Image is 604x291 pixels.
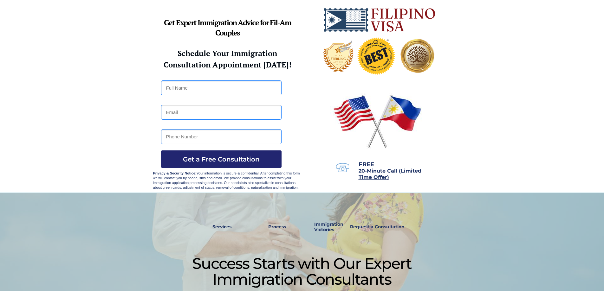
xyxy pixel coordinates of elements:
[265,220,289,234] a: Process
[178,48,277,58] strong: Schedule Your Immigration
[161,150,282,168] button: Get a Free Consultation
[359,161,374,168] span: FREE
[161,155,282,163] span: Get a Free Consultation
[347,220,407,234] a: Request a Consultation
[208,220,236,234] a: Services
[192,254,412,288] span: Success Starts with Our Expert Immigration Consultants
[350,224,405,230] strong: Request a Consultation
[153,171,197,175] strong: Privacy & Security Notice:
[153,171,300,189] span: Your information is secure & confidential. After completing this form we will contact you by phon...
[161,105,282,120] input: Email
[359,168,421,180] span: 20-Minute Call (Limited Time Offer)
[359,168,421,180] a: 20-Minute Call (Limited Time Offer)
[268,224,286,230] strong: Process
[164,17,291,38] strong: Get Expert Immigration Advice for Fil-Am Couples
[161,80,282,95] input: Full Name
[212,224,231,230] strong: Services
[314,221,343,232] strong: Immigration Victories
[164,60,291,70] strong: Consultation Appointment [DATE]!
[161,129,282,144] input: Phone Number
[312,220,333,234] a: Immigration Victories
